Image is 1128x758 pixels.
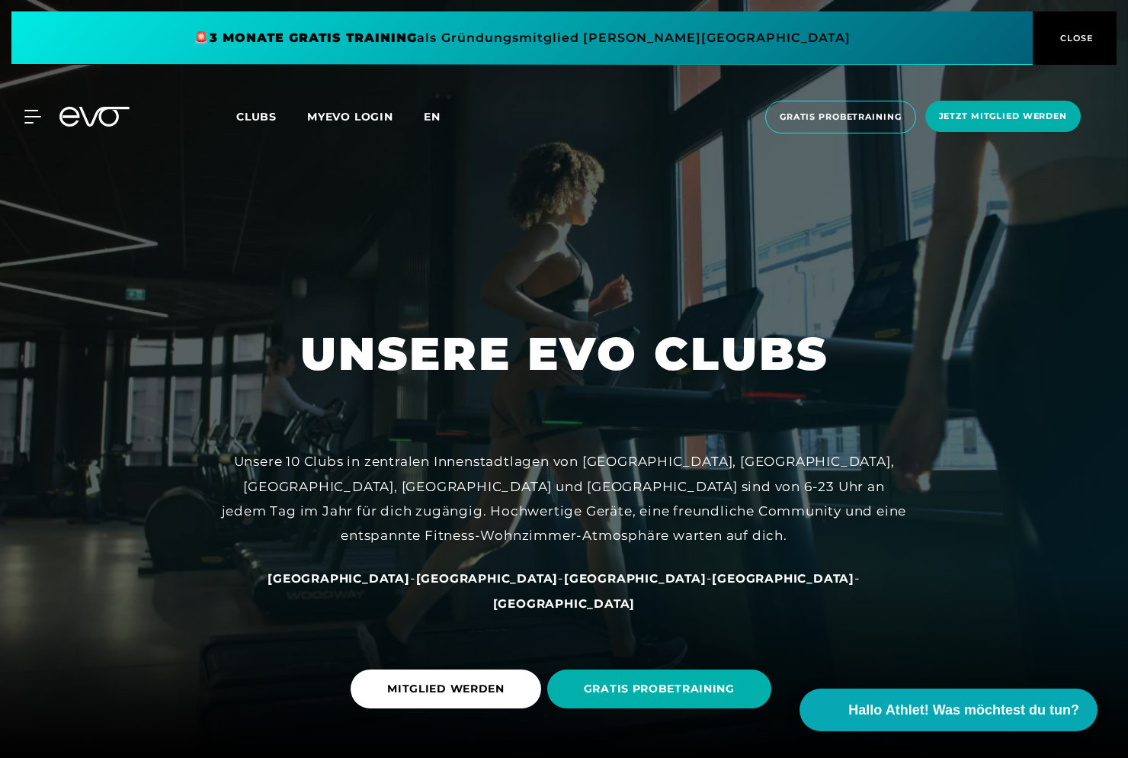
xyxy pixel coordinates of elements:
[268,571,410,586] span: [GEOGRAPHIC_DATA]
[584,681,735,697] span: GRATIS PROBETRAINING
[712,570,854,586] a: [GEOGRAPHIC_DATA]
[268,570,410,586] a: [GEOGRAPHIC_DATA]
[800,689,1098,731] button: Hallo Athlet! Was möchtest du tun?
[387,681,505,697] span: MITGLIED WERDEN
[564,570,707,586] a: [GEOGRAPHIC_DATA]
[416,570,559,586] a: [GEOGRAPHIC_DATA]
[416,571,559,586] span: [GEOGRAPHIC_DATA]
[1056,31,1094,45] span: CLOSE
[761,101,921,133] a: Gratis Probetraining
[236,110,277,124] span: Clubs
[300,324,828,384] h1: UNSERE EVO CLUBS
[221,449,907,548] div: Unsere 10 Clubs in zentralen Innenstadtlagen von [GEOGRAPHIC_DATA], [GEOGRAPHIC_DATA], [GEOGRAPHI...
[848,700,1079,721] span: Hallo Athlet! Was möchtest du tun?
[351,658,547,720] a: MITGLIED WERDEN
[493,596,636,611] span: [GEOGRAPHIC_DATA]
[780,111,902,124] span: Gratis Probetraining
[424,108,459,126] a: en
[221,566,907,615] div: - - - -
[236,109,307,124] a: Clubs
[712,571,854,586] span: [GEOGRAPHIC_DATA]
[939,110,1067,123] span: Jetzt Mitglied werden
[564,571,707,586] span: [GEOGRAPHIC_DATA]
[1033,11,1117,65] button: CLOSE
[424,110,441,124] span: en
[921,101,1085,133] a: Jetzt Mitglied werden
[493,596,636,611] a: [GEOGRAPHIC_DATA]
[307,110,393,124] a: MYEVO LOGIN
[547,658,777,720] a: GRATIS PROBETRAINING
